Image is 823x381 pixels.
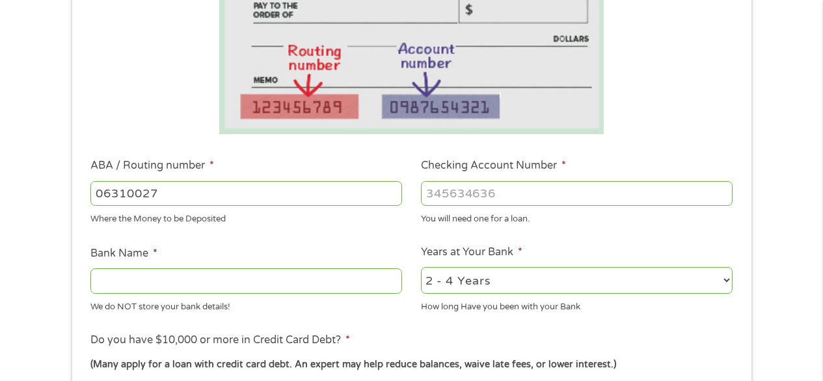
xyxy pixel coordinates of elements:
[90,181,402,206] input: 263177916
[421,246,522,259] label: Years at Your Bank
[421,208,733,226] div: You will need one for a loan.
[90,358,732,372] div: (Many apply for a loan with credit card debt. An expert may help reduce balances, waive late fees...
[90,159,214,173] label: ABA / Routing number
[90,333,350,347] label: Do you have $10,000 or more in Credit Card Debt?
[421,181,733,206] input: 345634636
[421,296,733,313] div: How long Have you been with your Bank
[90,296,402,313] div: We do NOT store your bank details!
[90,208,402,226] div: Where the Money to be Deposited
[90,247,157,261] label: Bank Name
[421,159,566,173] label: Checking Account Number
